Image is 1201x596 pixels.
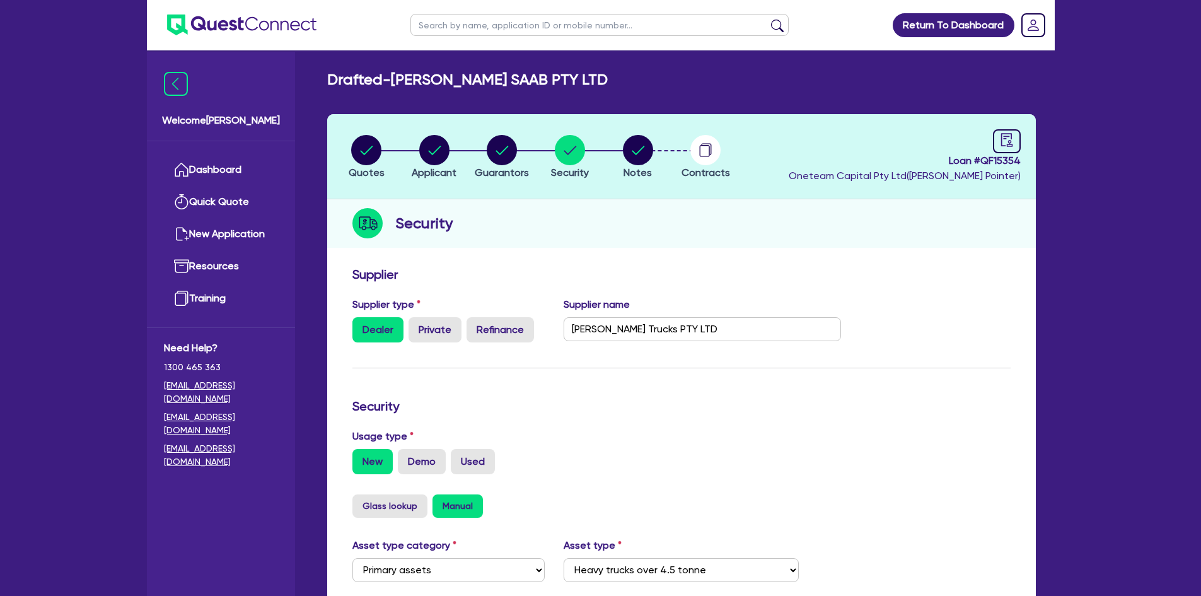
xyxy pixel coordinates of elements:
[164,283,278,315] a: Training
[164,72,188,96] img: icon-menu-close
[352,494,427,518] button: Glass lookup
[327,71,608,89] h2: Drafted - [PERSON_NAME] SAAB PTY LTD
[164,186,278,218] a: Quick Quote
[174,291,189,306] img: training
[164,250,278,283] a: Resources
[164,218,278,250] a: New Application
[164,379,278,406] a: [EMAIL_ADDRESS][DOMAIN_NAME]
[474,134,530,181] button: Guarantors
[352,429,414,444] label: Usage type
[164,411,278,437] a: [EMAIL_ADDRESS][DOMAIN_NAME]
[352,538,456,553] label: Asset type category
[174,194,189,209] img: quick-quote
[164,361,278,374] span: 1300 465 363
[564,297,630,312] label: Supplier name
[395,212,453,235] h2: Security
[789,153,1021,168] span: Loan # QF15354
[1000,133,1014,147] span: audit
[352,208,383,238] img: step-icon
[162,113,280,128] span: Welcome [PERSON_NAME]
[551,167,589,178] span: Security
[893,13,1014,37] a: Return To Dashboard
[164,442,278,469] a: [EMAIL_ADDRESS][DOMAIN_NAME]
[451,449,495,474] label: Used
[352,297,421,312] label: Supplier type
[624,167,652,178] span: Notes
[174,259,189,274] img: resources
[681,134,731,181] button: Contracts
[789,170,1021,182] span: Oneteam Capital Pty Ltd ( [PERSON_NAME] Pointer )
[409,317,461,342] label: Private
[352,317,403,342] label: Dealer
[349,167,385,178] span: Quotes
[174,226,189,242] img: new-application
[348,134,385,181] button: Quotes
[167,15,316,35] img: quest-connect-logo-blue
[352,449,393,474] label: New
[432,494,483,518] button: Manual
[164,154,278,186] a: Dashboard
[475,167,529,178] span: Guarantors
[411,134,457,181] button: Applicant
[564,538,622,553] label: Asset type
[410,14,789,36] input: Search by name, application ID or mobile number...
[352,267,1011,282] h3: Supplier
[412,167,456,178] span: Applicant
[682,167,730,178] span: Contracts
[1017,9,1050,42] a: Dropdown toggle
[467,317,534,342] label: Refinance
[622,134,654,181] button: Notes
[352,399,1011,414] h3: Security
[398,449,446,474] label: Demo
[550,134,589,181] button: Security
[164,341,278,356] span: Need Help?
